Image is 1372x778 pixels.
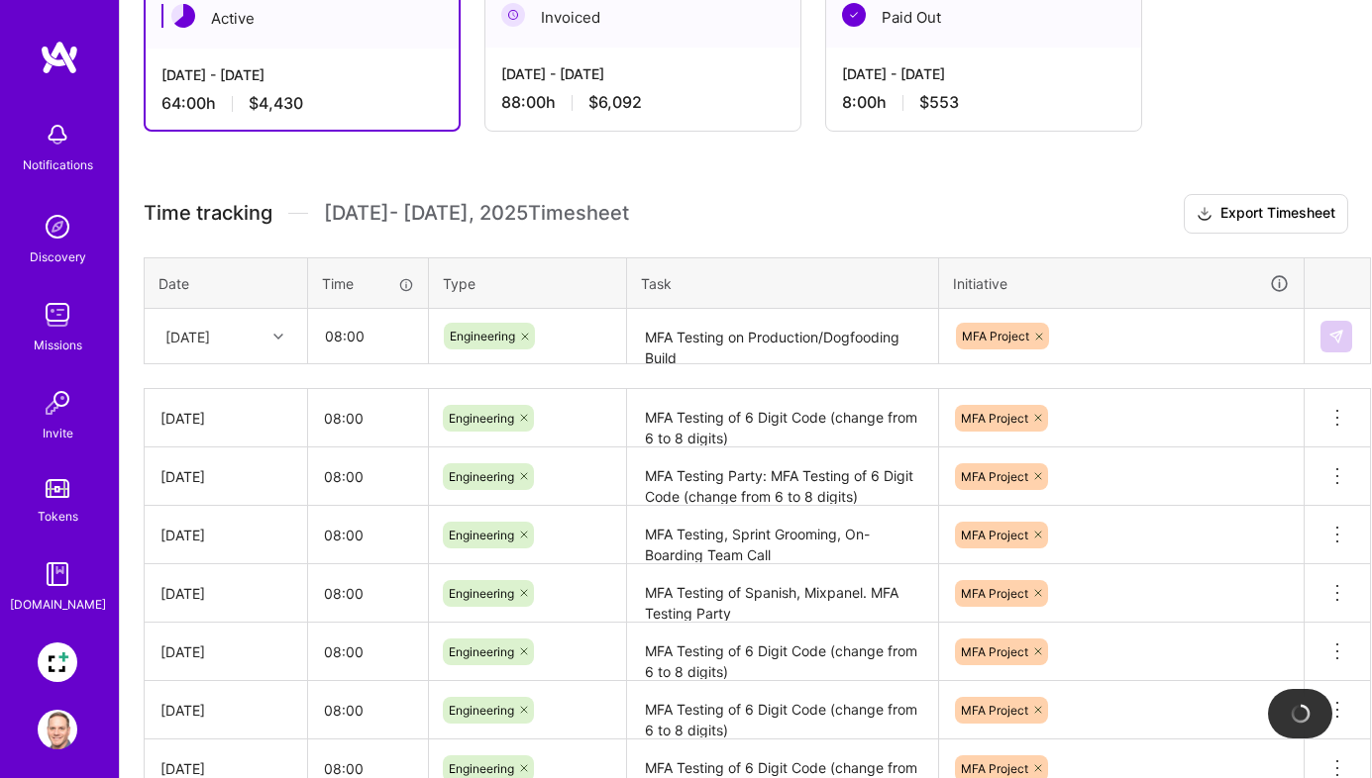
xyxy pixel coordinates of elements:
[629,566,936,621] textarea: MFA Testing of Spanish, Mixpanel. MFA Testing Party
[429,257,627,309] th: Type
[629,508,936,562] textarea: MFA Testing, Sprint Grooming, On-Boarding Team Call
[449,761,514,776] span: Engineering
[961,411,1028,426] span: MFA Project
[449,469,514,484] span: Engineering
[842,63,1125,84] div: [DATE] - [DATE]
[842,92,1125,113] div: 8:00 h
[1184,194,1348,234] button: Export Timesheet
[629,449,936,504] textarea: MFA Testing Party: MFA Testing of 6 Digit Code (change from 6 to 8 digits)
[961,469,1028,484] span: MFA Project
[160,700,291,721] div: [DATE]
[33,710,82,749] a: User Avatar
[144,201,272,226] span: Time tracking
[322,273,414,294] div: Time
[23,154,93,175] div: Notifications
[33,642,82,682] a: Wellth: QA Engineer for Health & Wellness Company
[842,3,866,27] img: Paid Out
[10,594,106,615] div: [DOMAIN_NAME]
[171,4,195,28] img: Active
[501,92,785,113] div: 88:00 h
[160,583,291,604] div: [DATE]
[145,257,308,309] th: Date
[165,326,210,346] div: [DATE]
[308,567,428,620] input: HH:MM
[629,683,936,737] textarea: MFA Testing of 6 Digit Code (change from 6 to 8 digits)
[38,207,77,246] img: discovery
[961,528,1028,542] span: MFA Project
[449,528,514,542] span: Engineering
[962,329,1029,343] span: MFA Project
[30,246,86,267] div: Discovery
[627,257,939,309] th: Task
[449,586,514,601] span: Engineering
[43,423,73,443] div: Invite
[501,3,525,27] img: Invoiced
[1320,321,1354,352] div: null
[249,93,303,114] span: $4,430
[1328,329,1344,344] img: Submit
[501,63,785,84] div: [DATE] - [DATE]
[324,201,629,226] span: [DATE] - [DATE] , 2025 Timesheet
[161,64,443,85] div: [DATE] - [DATE]
[449,411,514,426] span: Engineering
[1197,204,1213,225] i: icon Download
[1289,702,1313,726] img: loading
[629,391,936,445] textarea: MFA Testing of 6 Digit Code (change from 6 to 8 digits)
[629,625,936,679] textarea: MFA Testing of 6 Digit Code (change from 6 to 8 digits)
[273,332,283,341] i: icon Chevron
[961,586,1028,601] span: MFA Project
[308,450,428,503] input: HH:MM
[38,383,77,423] img: Invite
[629,311,936,363] textarea: MFA Testing on Production/Dogfooding Build
[160,408,291,429] div: [DATE]
[449,703,514,718] span: Engineering
[588,92,642,113] span: $6,092
[38,115,77,154] img: bell
[160,641,291,662] div: [DATE]
[46,479,69,498] img: tokens
[34,335,82,355] div: Missions
[450,329,515,343] span: Engineering
[961,761,1028,776] span: MFA Project
[308,626,428,678] input: HH:MM
[919,92,959,113] span: $553
[160,525,291,545] div: [DATE]
[953,272,1290,295] div: Initiative
[961,644,1028,659] span: MFA Project
[38,295,77,335] img: teamwork
[160,466,291,487] div: [DATE]
[308,684,428,736] input: HH:MM
[308,392,428,444] input: HH:MM
[38,710,77,749] img: User Avatar
[309,310,427,362] input: HH:MM
[38,642,77,682] img: Wellth: QA Engineer for Health & Wellness Company
[961,703,1028,718] span: MFA Project
[449,644,514,659] span: Engineering
[161,93,443,114] div: 64:00 h
[38,506,78,527] div: Tokens
[308,509,428,561] input: HH:MM
[38,554,77,594] img: guide book
[40,40,79,75] img: logo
